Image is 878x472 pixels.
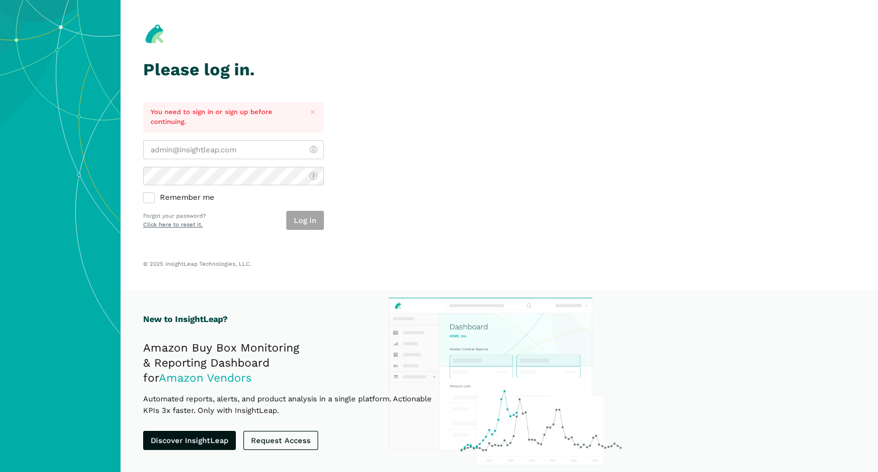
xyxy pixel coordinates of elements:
p: You need to sign in or sign up before continuing. [151,107,298,127]
a: Discover InsightLeap [143,431,236,450]
input: admin@insightleap.com [143,140,324,159]
p: Forgot your password? [143,212,206,221]
button: Close [306,105,319,119]
p: Automated reports, alerts, and product analysis in a single platform. Actionable KPIs 3x faster. ... [143,393,445,416]
img: InsightLeap Product [384,294,625,469]
h1: Please log in. [143,60,324,79]
h2: Amazon Buy Box Monitoring & Reporting Dashboard for [143,341,445,386]
label: Remember me [143,193,324,203]
p: © 2025 InsightLeap Technologies, LLC. [143,260,855,268]
a: Request Access [243,431,318,450]
a: Click here to reset it. [143,221,203,228]
h1: New to InsightLeap? [143,313,445,326]
span: Amazon Vendors [159,371,252,385]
